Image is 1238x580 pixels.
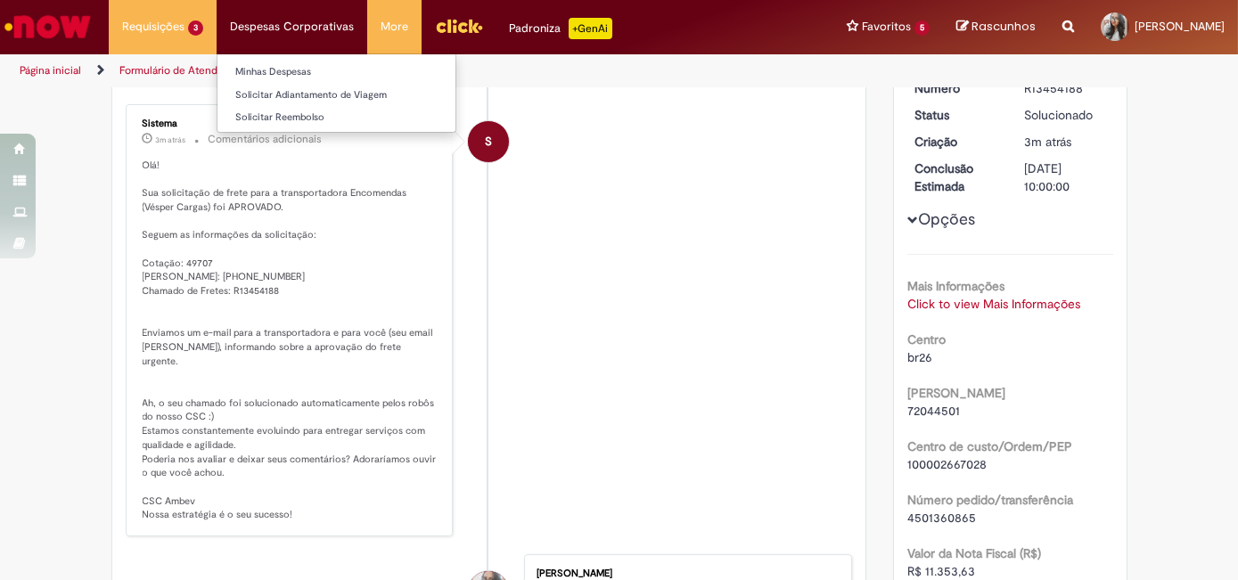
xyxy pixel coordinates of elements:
[1024,79,1107,97] div: R13454188
[143,159,439,522] p: Olá! Sua solicitação de frete para a transportadora Encomendas (Vésper Cargas) foi APROVADO. Segu...
[1024,106,1107,124] div: Solucionado
[972,18,1036,35] span: Rascunhos
[156,135,186,145] span: 3m atrás
[907,296,1080,312] a: Click to view Mais Informações
[143,118,439,129] div: Sistema
[907,438,1072,454] b: Centro de custo/Ordem/PEP
[907,456,987,472] span: 100002667028
[956,19,1036,36] a: Rascunhos
[230,18,354,36] span: Despesas Corporativas
[1024,159,1107,195] div: [DATE] 10:00:00
[217,62,455,82] a: Minhas Despesas
[907,510,976,526] span: 4501360865
[901,106,1011,124] dt: Status
[1024,134,1071,150] span: 3m atrás
[569,18,612,39] p: +GenAi
[119,63,251,78] a: Formulário de Atendimento
[907,385,1005,401] b: [PERSON_NAME]
[217,108,455,127] a: Solicitar Reembolso
[468,121,509,162] div: System
[435,12,483,39] img: click_logo_yellow_360x200.png
[20,63,81,78] a: Página inicial
[907,331,946,347] b: Centro
[381,18,408,36] span: More
[13,54,812,87] ul: Trilhas de página
[122,18,184,36] span: Requisições
[537,568,833,579] div: [PERSON_NAME]
[156,135,186,145] time: 27/08/2025 18:38:15
[901,159,1011,195] dt: Conclusão Estimada
[209,132,323,147] small: Comentários adicionais
[217,53,456,133] ul: Despesas Corporativas
[510,18,612,39] div: Padroniza
[907,492,1073,508] b: Número pedido/transferência
[901,133,1011,151] dt: Criação
[485,120,492,163] span: S
[2,9,94,45] img: ServiceNow
[907,563,975,579] span: R$ 11.353,63
[907,403,960,419] span: 72044501
[907,349,932,365] span: br26
[1024,134,1071,150] time: 27/08/2025 18:38:11
[1135,19,1225,34] span: [PERSON_NAME]
[188,20,203,36] span: 3
[901,79,1011,97] dt: Número
[914,20,930,36] span: 5
[907,545,1041,561] b: Valor da Nota Fiscal (R$)
[217,86,455,105] a: Solicitar Adiantamento de Viagem
[862,18,911,36] span: Favoritos
[907,278,1004,294] b: Mais Informações
[1024,133,1107,151] div: 27/08/2025 18:38:11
